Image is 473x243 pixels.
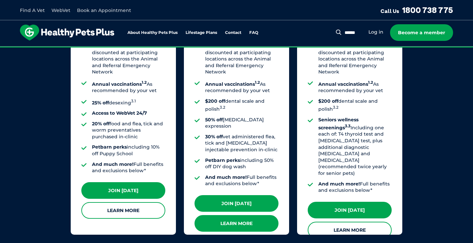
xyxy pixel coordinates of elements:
[205,79,278,94] li: As recommended by your vet
[318,35,356,49] strong: Emergency consultations
[390,24,453,41] a: Become a member
[92,98,165,106] li: desexing
[20,7,45,13] a: Find A Vet
[92,161,133,167] strong: And much more!
[318,117,358,131] strong: Seniors wellness screenings
[142,80,147,85] sup: 1.2
[318,81,373,87] strong: Annual vaccinations
[335,29,343,36] button: Search
[20,25,114,41] img: hpp-logo
[255,80,260,85] sup: 1.2
[186,31,217,35] a: Lifestage Plans
[92,81,147,87] strong: Annual vaccinations
[205,98,278,113] li: dental scale and polish
[368,80,373,85] sup: 1.2
[318,98,338,104] strong: $200 off
[92,144,165,157] li: including 10% off Puppy School
[308,202,392,218] a: Join [DATE]
[92,161,165,174] li: Full benefits and exclusions below*
[205,174,247,180] strong: And much more!
[92,144,127,150] strong: Petbarn perks
[220,105,225,110] sup: 3.2
[81,182,165,199] a: Join [DATE]
[127,31,178,35] a: About Healthy Pets Plus
[92,79,165,94] li: As recommended by your vet
[205,98,225,104] strong: $200 off
[205,117,278,130] li: [MEDICAL_DATA] expression
[318,35,392,75] li: Included or discounted at participating locations across the Animal and Referral Emergency Network
[51,7,70,13] a: WebVet
[333,105,339,110] sup: 3.2
[205,134,223,140] strong: 30% off
[205,81,260,87] strong: Annual vaccinations
[131,99,136,103] sup: 3.1
[195,195,278,212] a: Join [DATE]
[205,35,243,49] strong: Emergency consultations
[205,157,240,163] strong: Petbarn perks
[92,121,165,140] li: food and flea, tick and worm preventatives purchased in-clinic
[249,31,258,35] a: FAQ
[92,110,147,116] strong: Access to WebVet 24/7
[205,117,223,123] strong: 50% off
[92,121,110,127] strong: 20% off
[81,202,165,219] a: Learn More
[205,35,278,75] li: Included or discounted at participating locations across the Animal and Referral Emergency Network
[345,124,351,128] sup: 3.3
[318,181,392,194] li: Full benefits and exclusions below*
[92,99,109,105] strong: 25% off
[225,31,241,35] a: Contact
[92,35,165,75] li: Included or discounted at participating locations across the Animal and Referral Emergency Network
[318,98,392,113] li: dental scale and polish
[318,117,392,177] li: Including one each of: T4 thyroid test and [MEDICAL_DATA] test, plus additional diagnostic [MEDIC...
[195,215,278,232] a: Learn More
[318,181,360,187] strong: And much more!
[368,29,383,35] a: Log in
[318,79,392,94] li: As recommended by your vet
[92,35,130,49] strong: Emergency consultations
[205,174,278,187] li: Full benefits and exclusions below*
[380,5,453,15] a: Call Us1800 738 775
[113,47,360,53] span: Proactive, preventative wellness program designed to keep your pet healthier and happier for longer
[205,157,278,170] li: including 50% off DIY dog wash
[77,7,131,13] a: Book an Appointment
[205,134,278,153] li: vet administered flea, tick and [MEDICAL_DATA] injectable prevention in-clinic
[308,222,392,238] a: Learn More
[380,8,399,14] span: Call Us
